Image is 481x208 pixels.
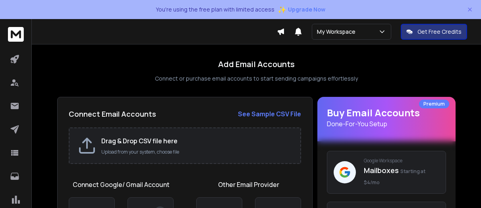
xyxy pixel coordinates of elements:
[364,158,439,164] p: Google Workspace
[364,165,439,187] p: Mailboxes
[278,4,286,15] span: ✨
[417,28,462,36] p: Get Free Credits
[317,28,359,36] p: My Workspace
[218,59,295,70] h1: Add Email Accounts
[155,75,358,83] p: Connect or purchase email accounts to start sending campaigns effortlessly
[327,119,446,129] p: Done-For-You Setup
[238,109,301,119] a: See Sample CSV File
[69,108,156,119] h2: Connect Email Accounts
[101,149,292,155] p: Upload from your system, choose file
[238,110,301,118] strong: See Sample CSV File
[327,106,446,129] h1: Buy Email Accounts
[419,100,449,108] div: Premium
[278,2,325,17] button: ✨Upgrade Now
[73,180,170,189] h1: Connect Google/ Gmail Account
[288,6,325,13] span: Upgrade Now
[218,180,279,189] h1: Other Email Provider
[101,136,292,146] h2: Drag & Drop CSV file here
[401,24,467,40] button: Get Free Credits
[156,6,274,13] p: You're using the free plan with limited access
